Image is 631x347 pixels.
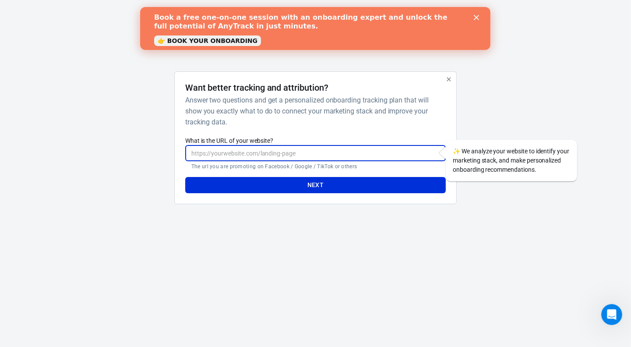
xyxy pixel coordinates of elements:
h4: Want better tracking and attribution? [185,82,328,93]
iframe: Intercom live chat [601,304,622,325]
iframe: Intercom live chat banner [140,7,490,50]
button: Next [185,177,446,193]
p: The url you are promoting on Facebook / Google / TikTok or others [191,163,440,170]
span: sparkles [453,148,460,155]
input: https://yourwebsite.com/landing-page [185,145,446,161]
h6: Answer two questions and get a personalized onboarding tracking plan that will show you exactly w... [185,95,442,127]
div: Close [334,8,342,13]
label: What is the URL of your website? [185,136,446,145]
div: AnyTrack [97,14,535,29]
div: We analyze your website to identify your marketing stack, and make personalized onboarding recomm... [446,140,577,181]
